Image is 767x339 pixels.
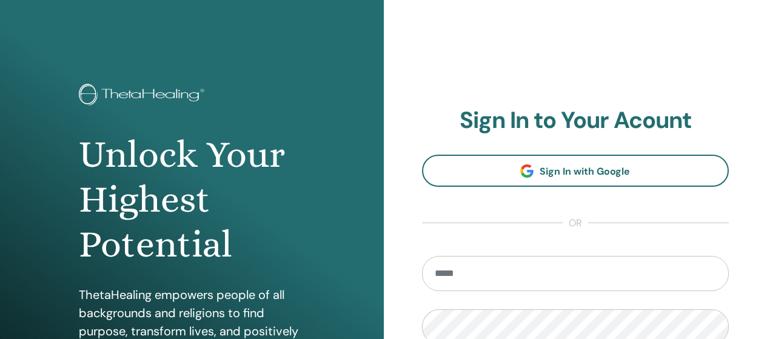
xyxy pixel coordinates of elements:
a: Sign In with Google [422,155,729,187]
span: or [563,216,588,230]
h1: Unlock Your Highest Potential [79,132,304,267]
h2: Sign In to Your Acount [422,107,729,135]
span: Sign In with Google [540,165,630,178]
